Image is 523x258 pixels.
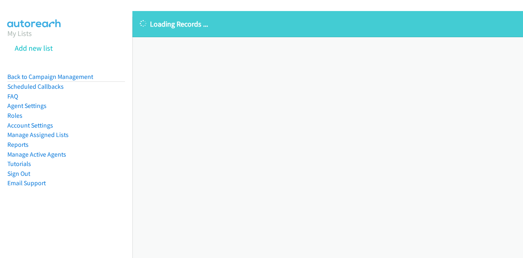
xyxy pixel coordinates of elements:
[15,43,53,53] a: Add new list
[7,92,18,100] a: FAQ
[7,112,22,119] a: Roles
[7,102,47,110] a: Agent Settings
[7,121,53,129] a: Account Settings
[7,141,29,148] a: Reports
[7,170,30,177] a: Sign Out
[7,150,66,158] a: Manage Active Agents
[7,160,31,168] a: Tutorials
[140,18,516,29] p: Loading Records ...
[7,179,46,187] a: Email Support
[7,73,93,81] a: Back to Campaign Management
[7,29,32,38] a: My Lists
[7,131,69,139] a: Manage Assigned Lists
[7,83,64,90] a: Scheduled Callbacks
